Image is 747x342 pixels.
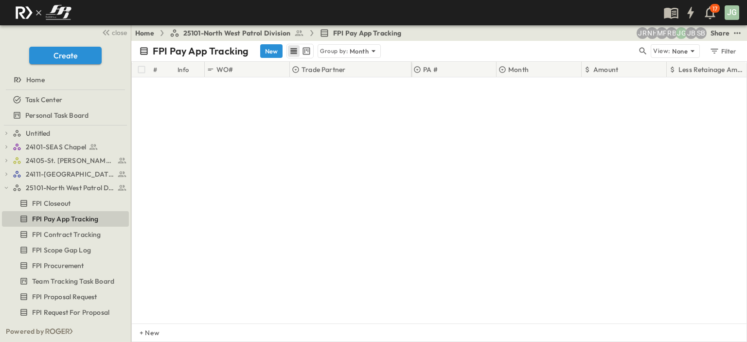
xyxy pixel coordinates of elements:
a: 25101-North West Patrol Division [13,181,127,195]
span: Team Tracking Task Board [32,276,114,286]
p: Trade Partner [302,65,345,74]
div: Untitledtest [2,126,129,141]
div: Info [176,62,205,77]
div: 24101-SEAS Chapeltest [2,139,129,155]
a: FPI Contract Tracking [2,228,127,241]
a: Personal Task Board [2,108,127,122]
a: FPI Request For Proposal [2,306,127,319]
div: Filter [709,46,737,56]
img: c8d7d1ed905e502e8f77bf7063faec64e13b34fdb1f2bdd94b0e311fc34f8000.png [12,2,75,23]
a: FPI Proposal Request [2,290,127,304]
span: 24105-St. Matthew Kitchen Reno [26,156,115,165]
p: Less Retainage Amount [678,65,747,74]
span: 24111-[GEOGRAPHIC_DATA] [26,169,115,179]
p: WO# [216,65,233,74]
p: Group by: [320,46,348,56]
p: Month [350,46,369,56]
a: Untitled [13,126,127,140]
button: New [260,44,283,58]
p: None [672,46,688,56]
span: FPI Pay App Tracking [333,28,401,38]
a: Task Center [2,93,127,107]
a: 24101-SEAS Chapel [13,140,127,154]
div: JG [725,5,739,20]
button: kanban view [300,45,312,57]
div: FPI Procurementtest [2,258,129,273]
div: Info [178,56,189,83]
span: Untitled [26,128,50,138]
div: FPI Request For Proposaltest [2,305,129,320]
p: Amount [593,65,618,74]
a: FPI Pay App Tracking [320,28,401,38]
div: Sterling Barnett (sterling@fpibuilders.com) [695,27,707,39]
span: FPI Proposal Request [32,292,97,302]
button: test [731,27,743,39]
span: 25101-North West Patrol Division [183,28,290,38]
button: row view [288,45,300,57]
p: View: [653,46,670,56]
div: Nila Hutcheson (nhutcheson@fpibuilders.com) [646,27,658,39]
a: FPI Scope Gap Log [2,243,127,257]
span: Home [26,75,45,85]
a: FPI Procurement [2,259,127,272]
div: Jayden Ramirez (jramirez@fpibuilders.com) [637,27,648,39]
a: FPI Pay App Tracking [2,212,127,226]
a: Home [2,73,127,87]
a: FPI Closeout [2,197,127,210]
a: 25101-North West Patrol Division [170,28,304,38]
span: FPI Procurement [32,261,84,270]
p: Month [508,65,529,74]
span: close [112,28,127,37]
div: 24111-[GEOGRAPHIC_DATA]test [2,166,129,182]
span: 24101-SEAS Chapel [26,142,86,152]
div: 24105-St. Matthew Kitchen Renotest [2,153,129,168]
span: FPI Pay App Tracking [32,214,98,224]
div: Monica Pruteanu (mpruteanu@fpibuilders.com) [656,27,668,39]
span: FPI Request For Proposal [32,307,109,317]
a: Home [135,28,154,38]
div: FPI Pay App Trackingtest [2,211,129,227]
div: Josh Gille (jgille@fpibuilders.com) [676,27,687,39]
div: FPI Proposal Requesttest [2,289,129,305]
span: Personal Task Board [25,110,89,120]
span: FPI Scope Gap Log [32,245,91,255]
span: 25101-North West Patrol Division [26,183,115,193]
span: Task Center [25,95,62,105]
div: Personal Task Boardtest [2,108,129,123]
button: Filter [706,44,739,58]
span: FPI Closeout [32,198,71,208]
p: 17 [712,5,717,13]
p: FPI Pay App Tracking [153,44,249,58]
p: + New [140,328,145,338]
span: FPI Contract Tracking [32,230,101,239]
button: Create [29,47,102,64]
div: FPI Scope Gap Logtest [2,242,129,258]
div: # [153,56,157,83]
button: JG [724,4,740,21]
button: close [98,25,129,39]
div: Team Tracking Task Boardtest [2,273,129,289]
div: FPI Contract Trackingtest [2,227,129,242]
div: FPI Closeouttest [2,196,129,211]
div: Share [711,28,729,38]
div: 25101-North West Patrol Divisiontest [2,180,129,196]
div: # [151,62,176,77]
div: St. Vincent De Paul Renovationstest [2,318,129,334]
div: table view [286,44,314,58]
a: 24111-[GEOGRAPHIC_DATA] [13,167,127,181]
div: Jeremiah Bailey (jbailey@fpibuilders.com) [685,27,697,39]
nav: breadcrumbs [135,28,408,38]
p: PA # [423,65,438,74]
a: St. Vincent De Paul Renovations [13,319,127,333]
a: Team Tracking Task Board [2,274,127,288]
a: 24105-St. Matthew Kitchen Reno [13,154,127,167]
div: Regina Barnett (rbarnett@fpibuilders.com) [666,27,677,39]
